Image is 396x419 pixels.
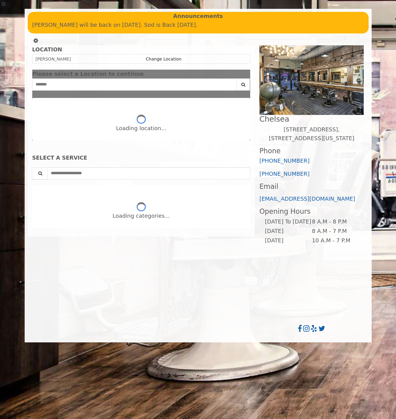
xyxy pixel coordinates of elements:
[259,183,364,190] h3: Email
[32,78,251,94] div: Center Select
[116,124,166,133] div: Loading location...
[312,227,359,236] td: 8 A.M - 7 P.M
[259,158,310,164] a: [PHONE_NUMBER]
[146,57,181,61] a: Change Location
[113,212,170,220] div: Loading categories...
[240,82,247,87] i: Search button
[265,227,311,236] td: [DATE]
[241,72,250,76] button: close dialog
[259,171,310,177] a: [PHONE_NUMBER]
[32,155,251,161] div: SELECT A SERVICE
[259,196,355,202] a: [EMAIL_ADDRESS][DOMAIN_NAME]
[312,217,359,227] td: 8 A.M - 8 P.M
[259,208,364,215] h3: Opening Hours
[32,47,62,53] b: LOCATION
[32,71,144,77] span: Please select a Location to continue
[259,115,364,123] h2: Chelsea
[32,21,364,29] p: [PERSON_NAME] will be back on [DATE]. Sod is Back [DATE].
[265,236,311,245] td: [DATE]
[259,125,364,143] p: [STREET_ADDRESS],[STREET_ADDRESS][US_STATE]
[173,12,223,21] b: Announcements
[32,167,48,179] button: Service Search
[259,147,364,155] h3: Phone
[265,217,311,227] td: [DATE] To [DATE]
[36,57,71,61] span: [PERSON_NAME]
[312,236,359,245] td: 10 A.M - 7 P.M
[32,78,237,91] input: Search Center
